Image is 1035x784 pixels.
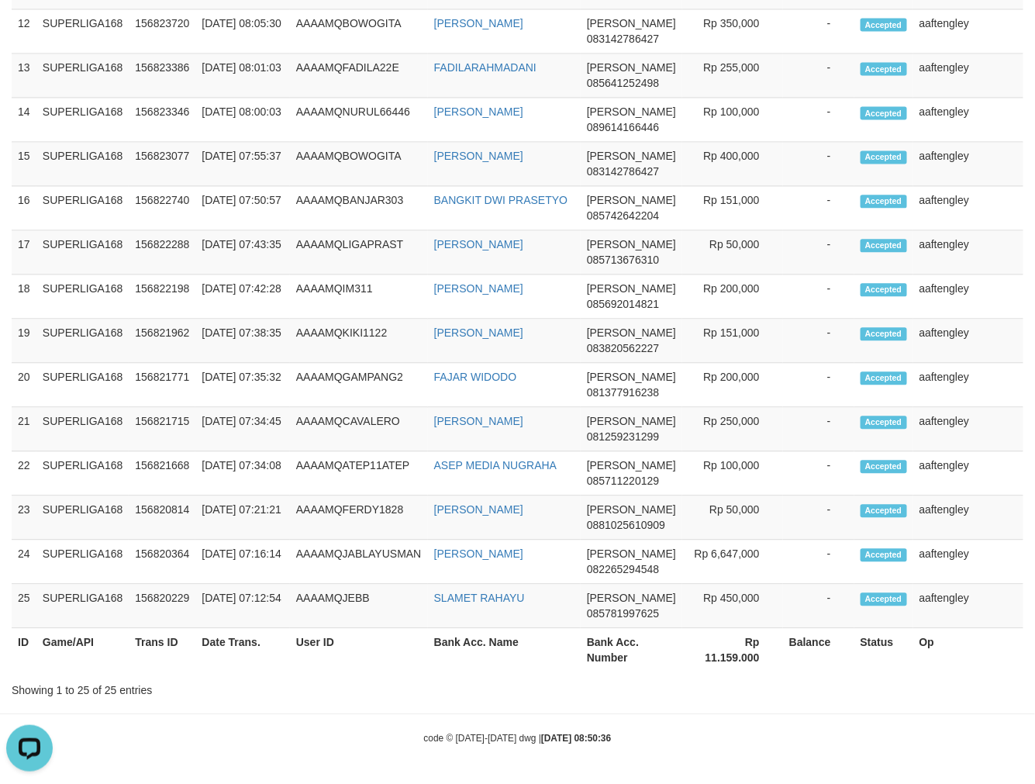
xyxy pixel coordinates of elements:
[682,628,783,672] th: Rp 11.159.000
[587,209,659,222] span: Copy 085742642204 to clipboard
[290,496,428,540] td: AAAAMQFERDY1828
[195,451,289,496] td: [DATE] 07:34:08
[36,496,129,540] td: SUPERLIGA168
[129,363,195,407] td: 156821771
[434,326,523,339] a: [PERSON_NAME]
[129,584,195,628] td: 156820229
[861,62,907,75] span: Accepted
[290,363,428,407] td: AAAAMQGAMPANG2
[12,275,36,319] td: 18
[36,54,129,98] td: SUPERLIGA168
[783,451,854,496] td: -
[290,98,428,142] td: AAAAMQNURUL66446
[36,451,129,496] td: SUPERLIGA168
[36,230,129,275] td: SUPERLIGA168
[36,584,129,628] td: SUPERLIGA168
[783,628,854,672] th: Balance
[913,230,1023,275] td: aaftengley
[913,319,1023,363] td: aaftengley
[290,9,428,54] td: AAAAMQBOWOGITA
[36,9,129,54] td: SUPERLIGA168
[434,503,523,516] a: [PERSON_NAME]
[913,407,1023,451] td: aaftengley
[913,54,1023,98] td: aaftengley
[12,98,36,142] td: 14
[682,363,783,407] td: Rp 200,000
[682,451,783,496] td: Rp 100,000
[913,451,1023,496] td: aaftengley
[587,254,659,266] span: Copy 085713676310 to clipboard
[424,733,612,744] small: code © [DATE]-[DATE] dwg |
[434,61,536,74] a: FADILARAHMADANI
[195,230,289,275] td: [DATE] 07:43:35
[913,496,1023,540] td: aaftengley
[434,238,523,250] a: [PERSON_NAME]
[12,54,36,98] td: 13
[783,230,854,275] td: -
[861,371,907,385] span: Accepted
[129,275,195,319] td: 156822198
[290,319,428,363] td: AAAAMQKIKI1122
[12,407,36,451] td: 21
[290,186,428,230] td: AAAAMQBANJAR303
[36,319,129,363] td: SUPERLIGA168
[587,238,676,250] span: [PERSON_NAME]
[783,319,854,363] td: -
[682,9,783,54] td: Rp 350,000
[861,460,907,473] span: Accepted
[12,186,36,230] td: 16
[783,275,854,319] td: -
[913,628,1023,672] th: Op
[129,230,195,275] td: 156822288
[587,77,659,89] span: Copy 085641252498 to clipboard
[783,186,854,230] td: -
[129,142,195,186] td: 156823077
[783,98,854,142] td: -
[587,430,659,443] span: Copy 081259231299 to clipboard
[434,459,557,471] a: ASEP MEDIA NUGRAHA
[587,17,676,29] span: [PERSON_NAME]
[195,186,289,230] td: [DATE] 07:50:57
[682,319,783,363] td: Rp 151,000
[36,186,129,230] td: SUPERLIGA168
[12,628,36,672] th: ID
[587,475,659,487] span: Copy 085711220129 to clipboard
[861,327,907,340] span: Accepted
[861,592,907,606] span: Accepted
[12,451,36,496] td: 22
[36,275,129,319] td: SUPERLIGA168
[290,275,428,319] td: AAAAMQIM311
[12,319,36,363] td: 19
[682,230,783,275] td: Rp 50,000
[861,150,907,164] span: Accepted
[861,239,907,252] span: Accepted
[195,407,289,451] td: [DATE] 07:34:45
[290,407,428,451] td: AAAAMQCAVALERO
[913,275,1023,319] td: aaftengley
[434,547,523,560] a: [PERSON_NAME]
[587,150,676,162] span: [PERSON_NAME]
[434,17,523,29] a: [PERSON_NAME]
[12,584,36,628] td: 25
[12,9,36,54] td: 12
[587,371,676,383] span: [PERSON_NAME]
[290,230,428,275] td: AAAAMQLIGAPRAST
[783,54,854,98] td: -
[129,54,195,98] td: 156823386
[913,9,1023,54] td: aaftengley
[36,363,129,407] td: SUPERLIGA168
[36,540,129,584] td: SUPERLIGA168
[682,275,783,319] td: Rp 200,000
[783,9,854,54] td: -
[587,282,676,295] span: [PERSON_NAME]
[36,142,129,186] td: SUPERLIGA168
[36,628,129,672] th: Game/API
[587,298,659,310] span: Copy 085692014821 to clipboard
[861,195,907,208] span: Accepted
[783,407,854,451] td: -
[12,230,36,275] td: 17
[861,504,907,517] span: Accepted
[195,584,289,628] td: [DATE] 07:12:54
[12,676,419,698] div: Showing 1 to 25 of 25 entries
[854,628,913,672] th: Status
